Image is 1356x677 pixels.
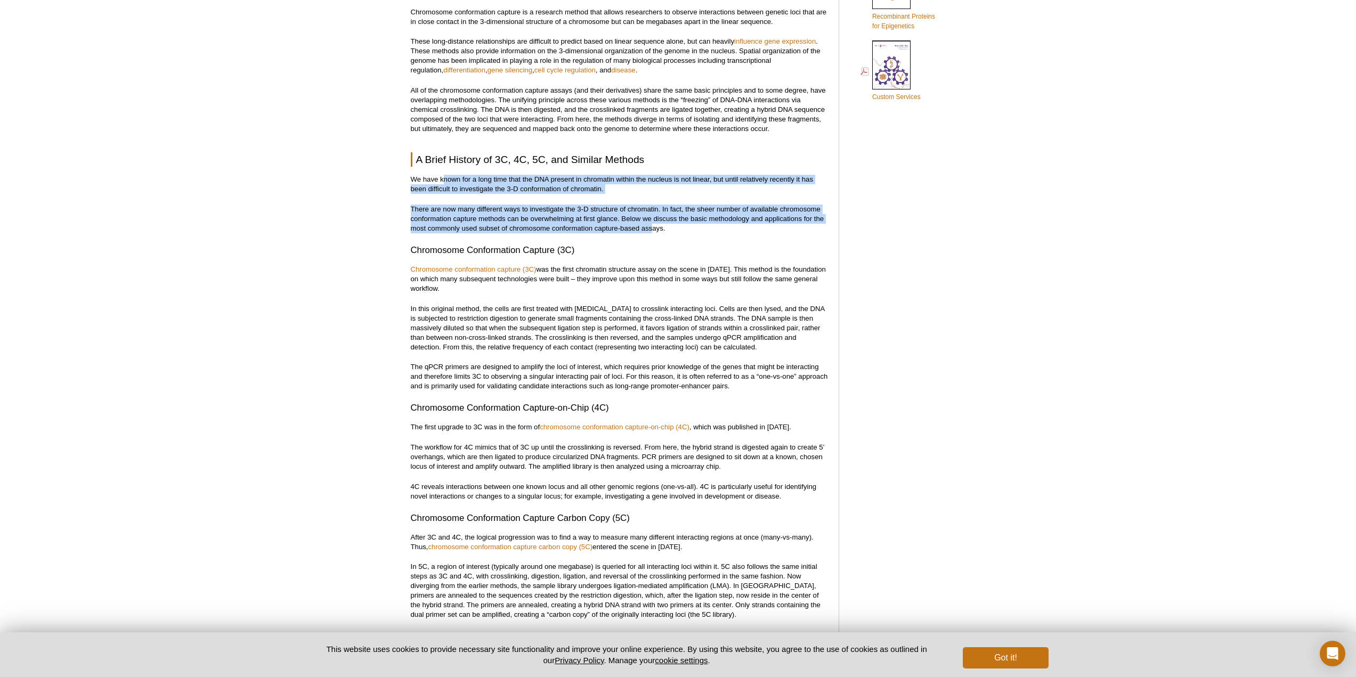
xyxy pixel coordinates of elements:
p: 5C requires no prior knowledge of the loci to be assayed, thus overcoming a major limitation of 3... [411,630,828,659]
a: Custom Services [860,39,921,103]
h3: Chromosome Conformation Capture Carbon Copy (5C) [411,512,828,525]
a: chromosome conformation capture carbon copy (5C) [428,543,592,551]
p: The qPCR primers are designed to amplify the loci of interest, which requires prior knowledge of ... [411,362,828,391]
p: was the first chromatin structure assay on the scene in [DATE]. This method is the foundation on ... [411,265,828,293]
p: There are now many different ways to investigate the 3-D structure of chromatin. In fact, the she... [411,205,828,233]
p: In this original method, the cells are first treated with [MEDICAL_DATA] to crosslink interacting... [411,304,828,352]
a: gene silencing [488,66,532,74]
button: cookie settings [655,656,708,665]
p: This website uses cookies to provide necessary site functionality and improve your online experie... [308,643,946,666]
p: Chromosome conformation capture is a research method that allows researchers to observe interacti... [411,7,828,27]
p: These long-distance relationships are difficult to predict based on linear sequence alone, but ca... [411,37,828,75]
a: cell cycle regulation [534,66,596,74]
span: Recombinant Proteins for Epigenetics [872,13,935,30]
h3: Chromosome Conformation Capture-on-Chip (4C) [411,402,828,414]
p: We have known for a long time that the DNA present in chromatin within the nucleus is not linear,... [411,175,828,194]
h3: Chromosome Conformation Capture (3C) [411,244,828,257]
p: After 3C and 4C, the logical progression was to find a way to measure many different interacting ... [411,533,828,552]
p: All of the chromosome conformation capture assays (and their derivatives) share the same basic pr... [411,86,828,134]
div: Open Intercom Messenger [1320,641,1345,666]
p: In 5C, a region of interest (typically around one megabase) is queried for all interacting loci w... [411,562,828,619]
p: 4C reveals interactions between one known locus and all other genomic regions (one-vs-all). 4C is... [411,482,828,501]
a: differentiation [443,66,485,74]
a: influence gene expression [734,37,816,45]
p: The first upgrade to 3C was in the form of , which was published in [DATE]. [411,422,828,432]
p: The workflow for 4C mimics that of 3C up until the crosslinking is reversed. From here, the hybri... [411,443,828,471]
a: chromosome conformation capture-on-chip (4C) [540,423,689,431]
a: Chromosome conformation capture (3C) [411,265,537,273]
a: Privacy Policy [555,656,604,665]
span: Custom Services [872,93,921,101]
a: disease [611,66,635,74]
h2: A Brief History of 3C, 4C, 5C, and Similar Methods [411,152,828,167]
button: Got it! [963,647,1048,668]
img: Custom_Services_cover [872,40,911,89]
